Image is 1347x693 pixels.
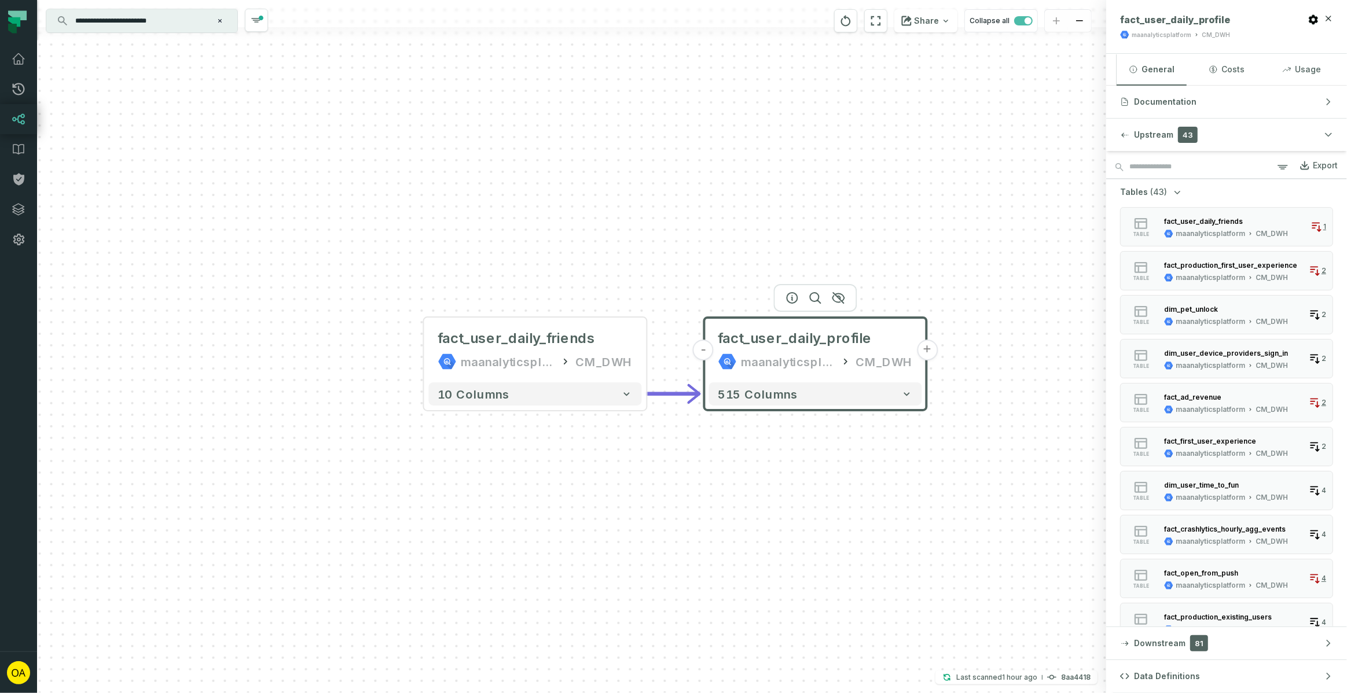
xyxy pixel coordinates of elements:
[1176,449,1245,458] div: maanalyticsplatform
[935,670,1098,684] button: Last scanned[DATE] 11:44:10 AM8aa4418
[1322,530,1326,539] span: 4
[1267,54,1337,85] button: Usage
[1133,495,1149,501] span: table
[1322,574,1326,583] span: 4
[1164,437,1256,445] div: fact_first_user_experience
[1120,251,1333,290] button: tablemaanalyticsplatformCM_DWH2
[1176,537,1245,546] div: maanalyticsplatform
[1106,660,1347,692] button: Data Definitions
[1323,222,1326,231] span: 1
[438,329,596,348] div: fact_user_daily_friends
[1256,581,1288,590] div: CM_DWH
[214,15,226,27] button: Clear search query
[1176,361,1245,370] div: maanalyticsplatform
[1256,361,1288,370] div: CM_DWH
[1164,261,1297,270] div: fact_production_first_user_experience
[1120,471,1333,510] button: tablemaanalyticsplatformCM_DWH4
[1132,31,1191,39] div: maanalyticsplatform
[1290,157,1338,177] a: Export
[1256,625,1288,634] div: CM_DWH
[1176,405,1245,414] div: maanalyticsplatform
[1120,295,1333,334] button: tablemaanalyticsplatformCM_DWH2
[917,340,938,360] button: +
[956,672,1037,683] p: Last scanned
[1120,559,1333,598] button: tablemaanalyticsplatformCM_DWH4
[1164,305,1218,314] div: dim_pet_unlock
[1322,266,1326,275] span: 2
[1176,317,1245,326] div: maanalyticsplatform
[1134,637,1185,649] span: Downstream
[1322,354,1326,363] span: 2
[1164,217,1243,226] div: fact_user_daily_friends
[1322,310,1326,319] span: 2
[1190,635,1208,651] span: 81
[1256,449,1288,458] div: CM_DWH
[1176,229,1245,238] div: maanalyticsplatform
[1256,229,1288,238] div: CM_DWH
[1106,627,1347,659] button: Downstream81
[1133,407,1149,413] span: table
[856,352,913,371] div: CM_DWH
[1120,186,1183,198] button: Tables(43)
[1133,319,1149,325] span: table
[1164,393,1221,401] div: fact_ad_revenue
[1256,317,1288,326] div: CM_DWH
[438,387,510,401] span: 10 columns
[1176,493,1245,502] div: maanalyticsplatform
[718,329,872,348] span: fact_user_daily_profile
[1322,398,1326,407] span: 2
[1134,670,1200,682] span: Data Definitions
[1256,493,1288,502] div: CM_DWH
[742,352,835,371] div: maanalyticsplatform
[461,352,555,371] div: maanalyticsplatform
[1164,525,1286,533] div: fact_crashlytics_hourly_agg_events
[1322,442,1326,451] span: 2
[1176,581,1245,590] div: maanalyticsplatform
[894,9,957,32] button: Share
[1313,160,1338,171] div: Export
[1164,613,1272,621] div: fact_production_existing_users
[1120,14,1230,25] span: fact_user_daily_profile
[1178,127,1198,143] span: 43
[1133,583,1149,589] span: table
[1120,383,1333,422] button: tablemaanalyticsplatformCM_DWH2
[1322,618,1326,627] span: 4
[1164,569,1238,577] div: fact_open_from_push
[1120,186,1148,198] span: Tables
[1176,273,1245,282] div: maanalyticsplatform
[1150,186,1167,198] span: (43)
[964,9,1038,32] button: Collapse all
[1256,405,1288,414] div: CM_DWH
[7,661,30,684] img: avatar of Or Artsi
[1133,275,1149,281] span: table
[718,387,798,401] span: 515 columns
[1133,539,1149,545] span: table
[1120,339,1333,378] button: tablemaanalyticsplatformCM_DWH2
[576,352,633,371] div: CM_DWH
[1133,231,1149,237] span: table
[1120,427,1333,466] button: tablemaanalyticsplatformCM_DWH2
[1002,673,1037,681] relative-time: Aug 10, 2025, 11:44 AM GMT+3
[1191,54,1261,85] button: Costs
[1164,349,1288,357] div: dim_user_device_providers_sign_in
[1106,86,1347,118] button: Documentation
[693,340,714,360] button: -
[1202,31,1230,39] div: CM_DWH
[1176,625,1245,634] div: maanalyticsplatform
[1061,674,1091,681] h4: 8aa4418
[1120,207,1333,246] button: tablemaanalyticsplatformCM_DWH1
[1120,515,1333,554] button: tablemaanalyticsplatformCM_DWH4
[1322,486,1326,495] span: 4
[1120,603,1333,642] button: maanalyticsplatformCM_DWH4
[1256,273,1288,282] div: CM_DWH
[1068,10,1091,32] button: zoom out
[1256,537,1288,546] div: CM_DWH
[1164,481,1239,489] div: dim_user_time_to_fun
[1134,96,1196,108] span: Documentation
[1117,54,1187,85] button: General
[1106,119,1347,151] button: Upstream43
[1134,129,1173,141] span: Upstream
[1133,451,1149,457] span: table
[1133,363,1149,369] span: table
